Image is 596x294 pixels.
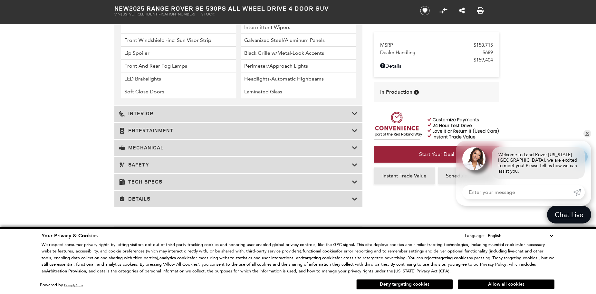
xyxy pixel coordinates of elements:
[465,233,485,238] div: Language:
[382,173,427,179] span: Instant Trade Value
[477,7,484,14] a: Print this New 2025 Range Rover SE 530PS All Wheel Drive 4 Door SUV
[121,60,236,72] li: Front And Rear Fog Lamps
[121,34,236,47] li: Front Windshield -inc: Sun Visor Strip
[483,50,493,55] span: $689
[159,255,192,261] strong: analytics cookies
[201,12,215,16] span: Stock:
[474,42,493,48] span: $158,715
[380,42,493,48] a: MSRP $158,715
[303,248,337,254] strong: functional cookies
[119,128,352,134] h3: Entertainment
[418,5,432,16] button: Save vehicle
[114,12,121,16] span: VIN:
[40,283,83,287] div: Powered by
[119,179,352,185] h3: Tech Specs
[374,187,499,289] iframe: YouTube video player
[119,110,352,117] h3: Interior
[303,255,337,261] strong: targeting cookies
[419,151,454,157] span: Start Your Deal
[356,279,453,289] button: Deny targeting cookies
[241,72,356,85] li: Headlights-Automatic Highbeams
[380,50,483,55] span: Dealer Handling
[374,146,499,163] a: Start Your Deal
[121,85,236,98] li: Soft Close Doors
[487,242,520,248] strong: essential cookies
[474,57,493,63] span: $159,404
[121,72,236,85] li: LED Brakelights
[459,7,465,14] a: Share this New 2025 Range Rover SE 530PS All Wheel Drive 4 Door SUV
[435,255,468,261] strong: targeting cookies
[46,268,86,274] strong: Arbitration Provision
[121,15,236,34] li: Deep Tinted Glass
[241,85,356,98] li: Laminated Glass
[486,232,554,239] select: Language Select
[380,42,474,48] span: MSRP
[438,6,448,15] button: Compare vehicle
[480,261,506,267] u: Privacy Policy
[119,196,352,202] h3: Details
[42,232,98,239] span: Your Privacy & Cookies
[446,173,492,179] span: Schedule Test Drive
[241,15,356,34] li: Speed Sensitive Rain Detecting Variable Intermittent Wipers
[380,89,412,96] span: In Production
[380,57,493,63] a: $159,404
[241,47,356,60] li: Black Grille w/Metal-Look Accents
[380,63,493,69] a: Details
[119,162,352,168] h3: Safety
[374,167,435,184] a: Instant Trade Value
[241,34,356,47] li: Galvanized Steel/Aluminum Panels
[462,147,485,170] img: Agent profile photo
[547,206,591,223] a: Chat Live
[121,12,195,16] span: [US_VEHICLE_IDENTIFICATION_NUMBER]
[121,47,236,60] li: Lip Spoiler
[458,280,554,289] button: Allow all cookies
[42,242,554,275] p: We respect consumer privacy rights by letting visitors opt out of third-party tracking cookies an...
[380,50,493,55] a: Dealer Handling $689
[114,5,409,12] h1: 2025 Range Rover SE 530PS All Wheel Drive 4 Door SUV
[492,147,585,179] div: Welcome to Land Rover [US_STATE][GEOGRAPHIC_DATA], we are excited to meet you! Please tell us how...
[64,283,83,287] a: ComplyAuto
[462,185,573,199] input: Enter your message
[573,185,585,199] a: Submit
[414,90,419,95] div: Vehicle is being built. Estimated time of delivery is 5-12 weeks. MSRP will be finalized when the...
[438,167,499,184] a: Schedule Test Drive
[241,60,356,72] li: Perimeter/Approach Lights
[119,145,352,151] h3: Mechanical
[114,4,129,13] strong: New
[552,210,587,219] span: Chat Live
